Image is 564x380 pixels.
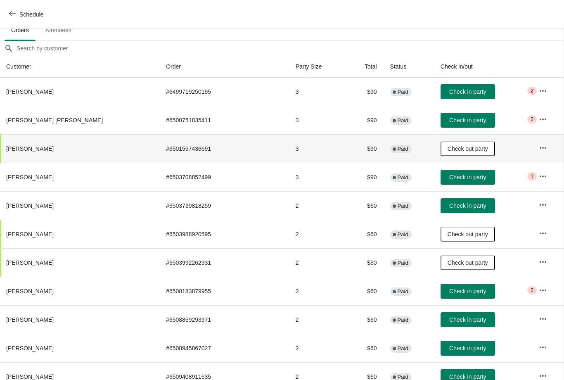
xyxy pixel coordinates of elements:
[441,84,495,99] button: Check in party
[6,88,54,95] span: [PERSON_NAME]
[441,170,495,185] button: Check in party
[6,373,54,380] span: [PERSON_NAME]
[346,277,384,305] td: $60
[289,56,346,78] th: Party Size
[449,373,486,380] span: Check in party
[448,231,488,237] span: Check out party
[289,248,346,277] td: 2
[398,117,408,124] span: Paid
[398,203,408,209] span: Paid
[159,305,289,334] td: # 6508859293971
[289,220,346,248] td: 2
[159,134,289,163] td: # 6501557436691
[398,89,408,95] span: Paid
[159,334,289,362] td: # 6508945867027
[6,145,54,152] span: [PERSON_NAME]
[531,116,533,123] span: 2
[346,163,384,191] td: $90
[398,260,408,266] span: Paid
[441,113,495,128] button: Check in party
[441,284,495,299] button: Check in party
[159,248,289,277] td: # 6503992262931
[441,341,495,356] button: Check in party
[346,134,384,163] td: $90
[346,334,384,362] td: $60
[449,345,486,351] span: Check in party
[289,191,346,220] td: 2
[346,106,384,134] td: $90
[159,106,289,134] td: # 6500751835411
[6,117,103,123] span: [PERSON_NAME] [PERSON_NAME]
[4,7,50,22] button: Schedule
[441,198,495,213] button: Check in party
[159,163,289,191] td: # 6503708852499
[6,231,54,237] span: [PERSON_NAME]
[449,88,486,95] span: Check in party
[531,287,533,294] span: 2
[289,78,346,106] td: 3
[449,202,486,209] span: Check in party
[531,88,533,94] span: 2
[289,277,346,305] td: 2
[449,288,486,294] span: Check in party
[346,220,384,248] td: $60
[159,191,289,220] td: # 6503739818259
[531,173,533,180] span: 1
[159,220,289,248] td: # 6503988920595
[398,174,408,181] span: Paid
[6,288,54,294] span: [PERSON_NAME]
[441,255,495,270] button: Check out party
[346,248,384,277] td: $60
[398,345,408,352] span: Paid
[346,191,384,220] td: $60
[398,231,408,238] span: Paid
[384,56,434,78] th: Status
[16,41,564,56] input: Search by customer
[346,56,384,78] th: Total
[441,312,495,327] button: Check in party
[448,145,488,152] span: Check out party
[19,11,43,18] span: Schedule
[159,56,289,78] th: Order
[289,163,346,191] td: 3
[6,345,54,351] span: [PERSON_NAME]
[449,117,486,123] span: Check in party
[6,259,54,266] span: [PERSON_NAME]
[5,23,36,38] span: Orders
[289,305,346,334] td: 2
[289,334,346,362] td: 2
[449,174,486,180] span: Check in party
[346,305,384,334] td: $60
[6,174,54,180] span: [PERSON_NAME]
[448,259,488,266] span: Check out party
[289,106,346,134] td: 3
[346,78,384,106] td: $90
[39,23,78,38] span: Attendees
[398,317,408,323] span: Paid
[441,141,495,156] button: Check out party
[449,316,486,323] span: Check in party
[159,277,289,305] td: # 6508183879955
[398,288,408,295] span: Paid
[6,202,54,209] span: [PERSON_NAME]
[159,78,289,106] td: # 6499719250195
[434,56,533,78] th: Check in/out
[289,134,346,163] td: 3
[441,227,495,242] button: Check out party
[6,316,54,323] span: [PERSON_NAME]
[398,146,408,152] span: Paid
